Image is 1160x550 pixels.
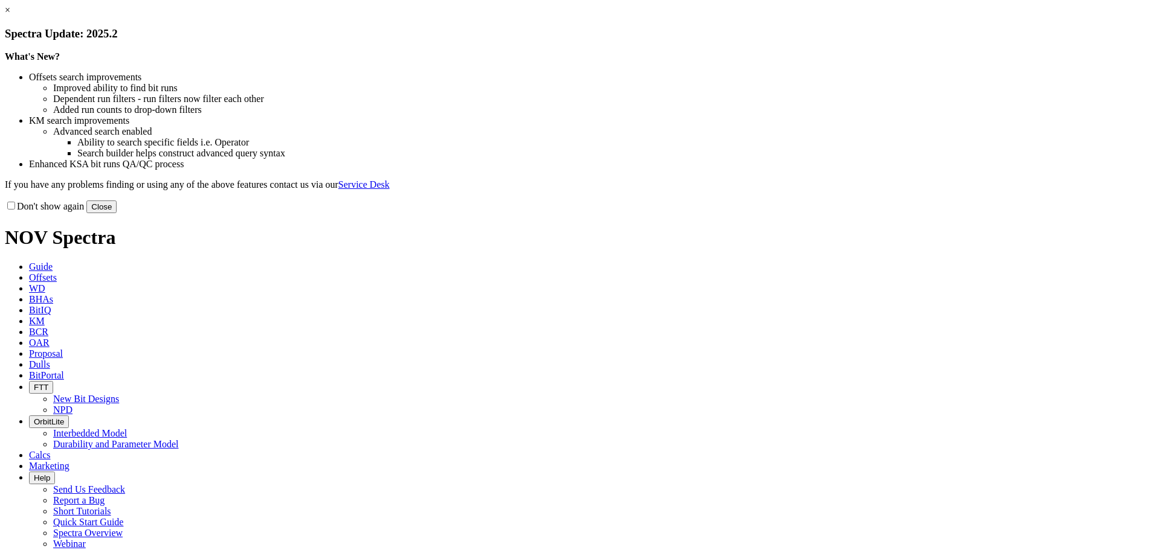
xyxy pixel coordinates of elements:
[34,383,48,392] span: FTT
[5,201,84,211] label: Don't show again
[86,200,117,213] button: Close
[34,417,64,426] span: OrbitLite
[77,137,1155,148] li: Ability to search specific fields i.e. Operator
[29,337,50,348] span: OAR
[53,83,1155,94] li: Improved ability to find bit runs
[53,528,123,538] a: Spectra Overview
[34,473,50,482] span: Help
[29,359,50,369] span: Dulls
[29,272,57,283] span: Offsets
[29,450,51,460] span: Calcs
[29,316,45,326] span: KM
[5,27,1155,40] h3: Spectra Update: 2025.2
[7,202,15,209] input: Don't show again
[53,439,179,449] a: Durability and Parameter Model
[53,94,1155,104] li: Dependent run filters - run filters now filter each other
[53,517,123,527] a: Quick Start Guide
[29,461,69,471] span: Marketing
[29,283,45,293] span: WD
[53,126,1155,137] li: Advanced search enabled
[53,104,1155,115] li: Added run counts to drop-down filters
[29,327,48,337] span: BCR
[53,506,111,516] a: Short Tutorials
[53,539,86,549] a: Webinar
[29,305,51,315] span: BitIQ
[29,72,1155,83] li: Offsets search improvements
[29,370,64,380] span: BitPortal
[53,495,105,505] a: Report a Bug
[5,5,10,15] a: ×
[29,115,1155,126] li: KM search improvements
[29,261,53,272] span: Guide
[5,179,1155,190] p: If you have any problems finding or using any of the above features contact us via our
[53,405,72,415] a: NPD
[5,51,60,62] strong: What's New?
[53,484,125,494] a: Send Us Feedback
[338,179,390,190] a: Service Desk
[29,348,63,359] span: Proposal
[53,394,119,404] a: New Bit Designs
[29,159,1155,170] li: Enhanced KSA bit runs QA/QC process
[5,226,1155,249] h1: NOV Spectra
[77,148,1155,159] li: Search builder helps construct advanced query syntax
[29,294,53,304] span: BHAs
[53,428,127,438] a: Interbedded Model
